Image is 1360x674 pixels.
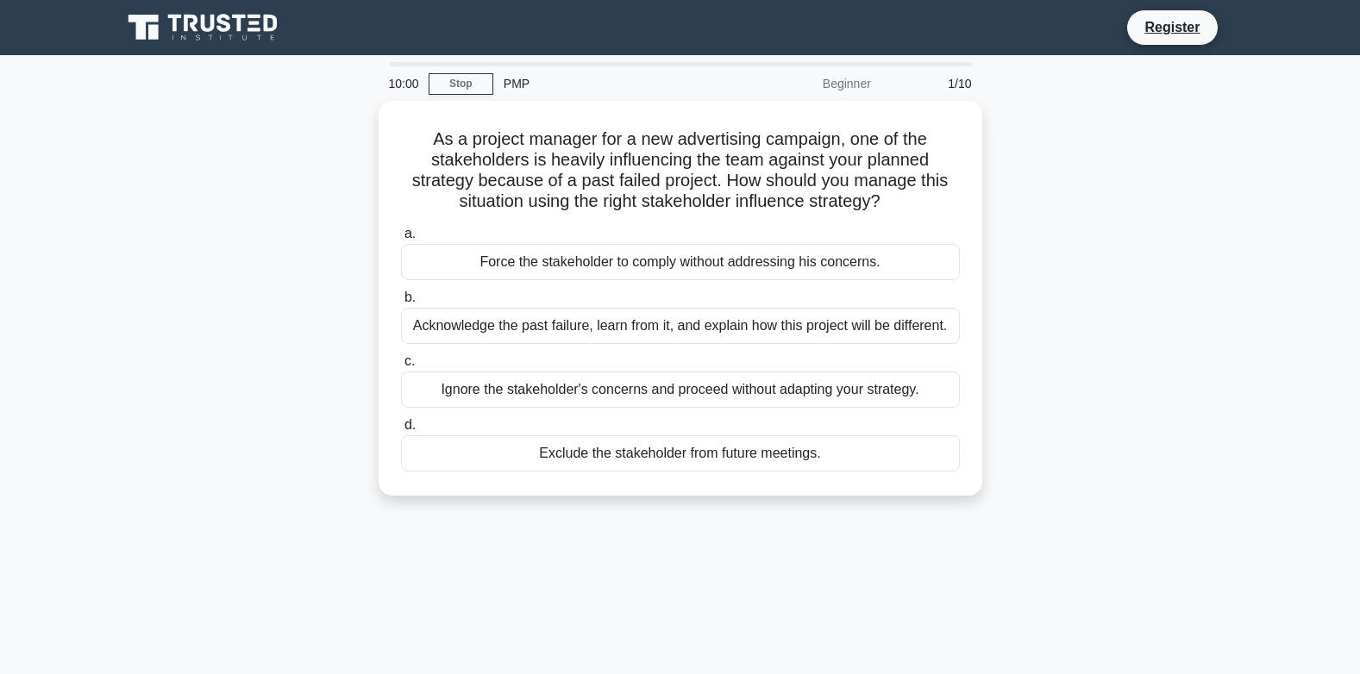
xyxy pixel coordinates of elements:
div: Acknowledge the past failure, learn from it, and explain how this project will be different. [401,308,960,344]
div: Ignore the stakeholder's concerns and proceed without adapting your strategy. [401,371,960,408]
span: b. [404,290,416,304]
div: 1/10 [881,66,982,101]
div: 10:00 [379,66,429,101]
a: Stop [429,73,493,95]
div: Exclude the stakeholder from future meetings. [401,435,960,471]
div: Beginner [730,66,881,101]
h5: As a project manager for a new advertising campaign, one of the stakeholders is heavily influenci... [399,128,962,213]
div: PMP [493,66,730,101]
a: Register [1134,16,1210,38]
span: d. [404,417,416,432]
span: c. [404,353,415,368]
span: a. [404,226,416,240]
div: Force the stakeholder to comply without addressing his concerns. [401,244,960,280]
